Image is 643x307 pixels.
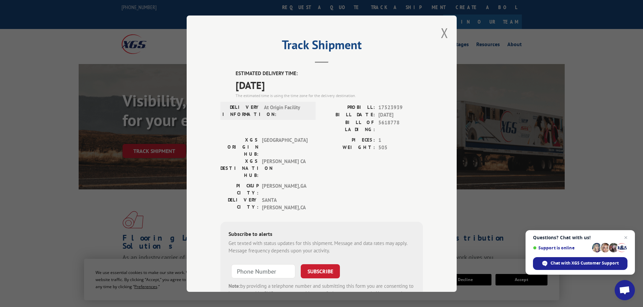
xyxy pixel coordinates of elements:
span: 505 [378,144,423,152]
span: Chat with XGS Customer Support [551,260,619,266]
span: Support is online [533,245,590,250]
span: Questions? Chat with us! [533,235,627,240]
label: PICKUP CITY: [220,182,259,196]
label: BILL OF LADING: [322,119,375,133]
span: 5618778 [378,119,423,133]
input: Phone Number [231,264,295,278]
div: Chat with XGS Customer Support [533,257,627,270]
label: ESTIMATED DELIVERY TIME: [236,70,423,78]
label: XGS ORIGIN HUB: [220,136,259,157]
strong: Note: [229,282,240,289]
div: by providing a telephone number and submitting this form you are consenting to be contacted by SM... [229,282,415,305]
span: [DATE] [378,111,423,119]
span: [PERSON_NAME] , GA [262,182,307,196]
label: PROBILL: [322,103,375,111]
span: [GEOGRAPHIC_DATA] [262,136,307,157]
span: 1 [378,136,423,144]
button: Close modal [441,24,448,42]
div: Get texted with status updates for this shipment. Message and data rates may apply. Message frequ... [229,239,415,254]
label: XGS DESTINATION HUB: [220,157,259,179]
div: Open chat [615,280,635,300]
h2: Track Shipment [220,40,423,53]
span: SANTA [PERSON_NAME] , CA [262,196,307,211]
label: DELIVERY INFORMATION: [222,103,261,118]
span: [PERSON_NAME] CA [262,157,307,179]
label: WEIGHT: [322,144,375,152]
span: Close chat [622,234,630,242]
label: DELIVERY CITY: [220,196,259,211]
span: At Origin Facility [264,103,310,118]
label: PIECES: [322,136,375,144]
span: 17523939 [378,103,423,111]
button: SUBSCRIBE [301,264,340,278]
div: Subscribe to alerts [229,229,415,239]
span: [DATE] [236,77,423,92]
div: The estimated time is using the time zone for the delivery destination. [236,92,423,98]
label: BILL DATE: [322,111,375,119]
